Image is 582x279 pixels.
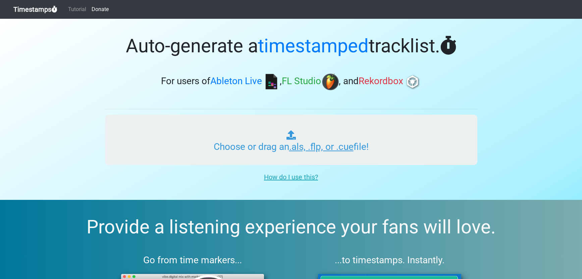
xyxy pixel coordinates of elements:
[258,35,369,57] span: timestamped
[16,216,566,238] h2: Provide a listening experience your fans will love.
[264,173,318,181] u: How do I use this?
[105,35,477,57] h1: Auto-generate a tracklist.
[13,3,57,16] a: Timestamps
[359,76,403,87] span: Rekordbox
[263,73,280,90] img: ableton.png
[105,73,477,90] h3: For users of , , and
[404,73,421,90] img: rb.png
[65,3,89,16] a: Tutorial
[210,76,262,87] span: Ableton Live
[322,73,339,90] img: fl.png
[282,76,321,87] span: FL Studio
[89,3,111,16] a: Donate
[105,255,280,266] h3: Go from time markers...
[302,255,477,266] h3: ...to timestamps. Instantly.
